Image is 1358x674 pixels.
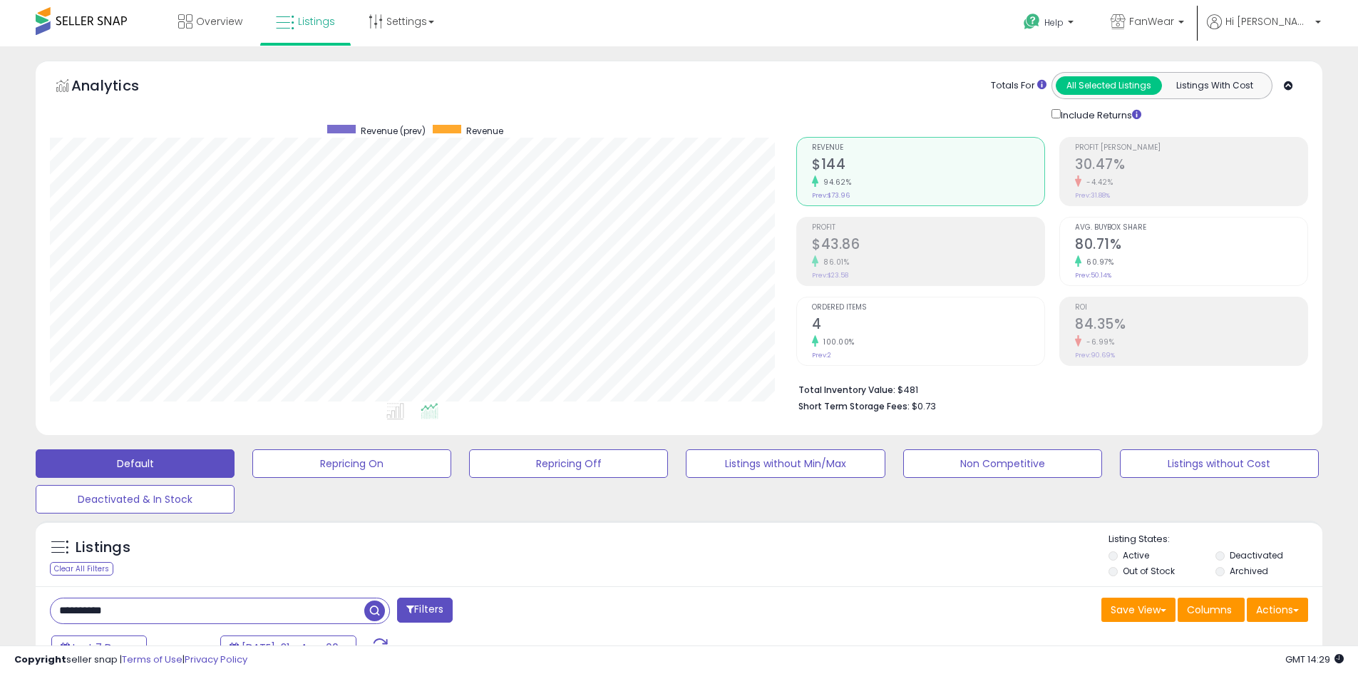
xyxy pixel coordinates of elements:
[1081,337,1114,347] small: -6.99%
[73,640,129,655] span: Last 7 Days
[298,14,335,29] span: Listings
[50,562,113,576] div: Clear All Filters
[196,14,242,29] span: Overview
[1123,549,1149,561] label: Active
[812,144,1044,152] span: Revenue
[361,125,426,137] span: Revenue (prev)
[912,399,936,413] span: $0.73
[818,337,855,347] small: 100.00%
[1044,16,1064,29] span: Help
[812,271,848,280] small: Prev: $23.58
[1075,236,1307,255] h2: 80.71%
[1012,2,1088,46] a: Help
[149,642,215,655] span: Compared to:
[76,538,130,558] h5: Listings
[466,125,503,137] span: Revenue
[1101,598,1176,622] button: Save View
[1041,106,1158,123] div: Include Returns
[1023,13,1041,31] i: Get Help
[252,449,451,478] button: Repricing On
[812,191,850,200] small: Prev: $73.96
[1075,304,1307,312] span: ROI
[991,79,1046,93] div: Totals For
[1207,14,1321,46] a: Hi [PERSON_NAME]
[812,236,1044,255] h2: $43.86
[36,485,235,514] button: Deactivated & In Stock
[1285,653,1344,666] span: 2025-08-14 14:29 GMT
[14,653,66,666] strong: Copyright
[1230,565,1268,577] label: Archived
[1230,549,1283,561] label: Deactivated
[51,635,147,660] button: Last 7 Days
[812,316,1044,335] h2: 4
[1129,14,1174,29] span: FanWear
[1075,144,1307,152] span: Profit [PERSON_NAME]
[397,598,453,623] button: Filters
[812,224,1044,232] span: Profit
[1108,533,1322,546] p: Listing States:
[1075,191,1110,200] small: Prev: 31.88%
[903,449,1102,478] button: Non Competitive
[1161,76,1267,95] button: Listings With Cost
[1081,257,1113,267] small: 60.97%
[1178,598,1245,622] button: Columns
[71,76,167,99] h5: Analytics
[1187,603,1232,617] span: Columns
[812,156,1044,175] h2: $144
[798,400,910,412] b: Short Term Storage Fees:
[812,304,1044,312] span: Ordered Items
[686,449,885,478] button: Listings without Min/Max
[122,653,182,666] a: Terms of Use
[1247,598,1308,622] button: Actions
[36,449,235,478] button: Default
[469,449,668,478] button: Repricing Off
[798,384,895,396] b: Total Inventory Value:
[1075,224,1307,232] span: Avg. Buybox Share
[1225,14,1311,29] span: Hi [PERSON_NAME]
[1075,351,1115,359] small: Prev: 90.69%
[242,640,339,655] span: [DATE]-31 - Aug-06
[1120,449,1319,478] button: Listings without Cost
[812,351,831,359] small: Prev: 2
[220,635,356,660] button: [DATE]-31 - Aug-06
[185,653,247,666] a: Privacy Policy
[798,380,1297,397] li: $481
[818,177,851,188] small: 94.62%
[1123,565,1175,577] label: Out of Stock
[1075,316,1307,335] h2: 84.35%
[1075,156,1307,175] h2: 30.47%
[14,653,247,667] div: seller snap | |
[818,257,849,267] small: 86.01%
[1056,76,1162,95] button: All Selected Listings
[1075,271,1111,280] small: Prev: 50.14%
[1081,177,1113,188] small: -4.42%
